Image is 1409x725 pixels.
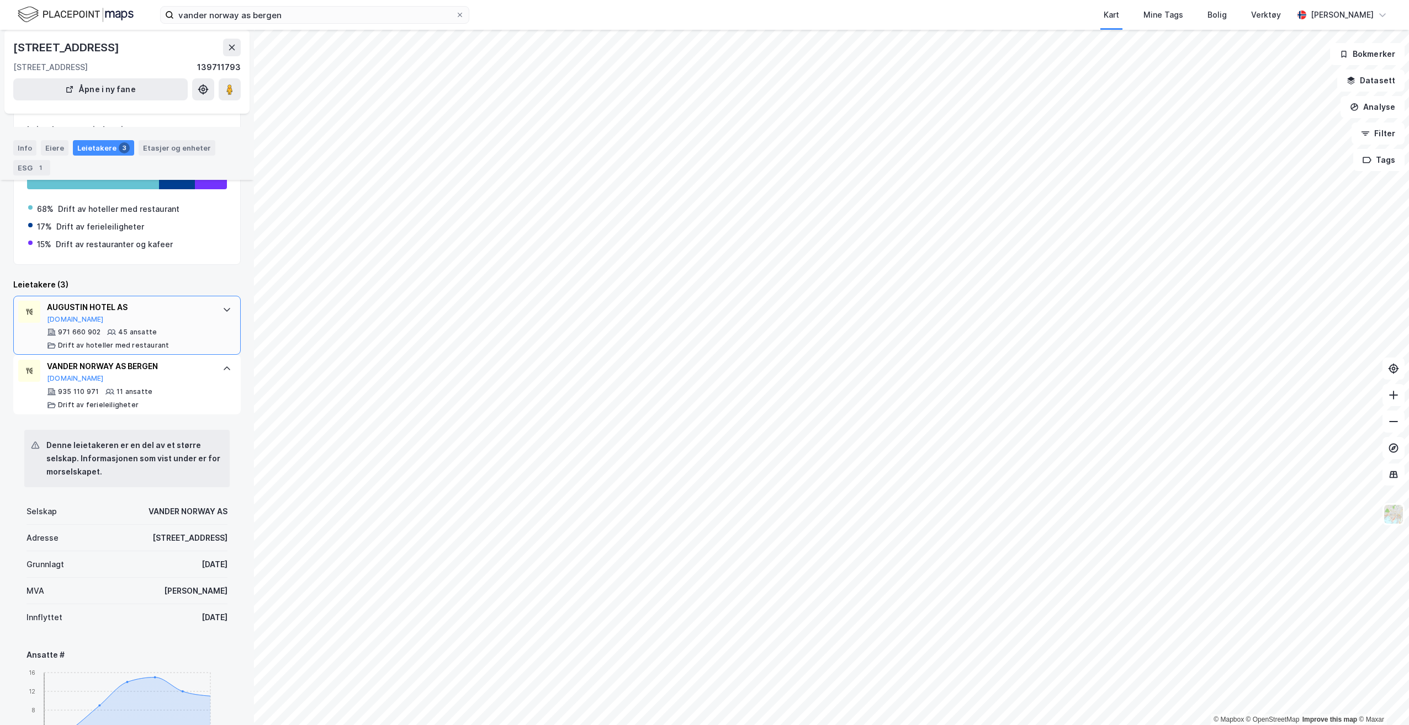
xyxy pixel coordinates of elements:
div: Mine Tags [1143,8,1183,22]
div: Leietakere (3) [13,278,241,291]
div: [STREET_ADDRESS] [13,39,121,56]
div: Innflyttet [27,611,62,624]
a: OpenStreetMap [1246,716,1300,723]
div: Eiere [41,140,68,156]
button: Analyse [1341,96,1405,118]
div: Drift av ferieleiligheter [56,220,144,233]
div: 139711793 [197,61,241,74]
div: Denne leietakeren er en del av et større selskap. Informasjonen som vist under er for morselskapet. [46,439,221,478]
div: VANDER NORWAY AS [149,505,227,518]
img: Z [1383,504,1404,525]
div: VANDER NORWAY AS BERGEN [47,360,211,373]
div: Drift av hoteller med restaurant [58,341,169,350]
div: 11 ansatte [116,387,152,396]
div: Info [13,140,36,156]
div: AUGUSTIN HOTEL AS [47,301,211,314]
div: Verktøy [1251,8,1281,22]
div: 1 [35,162,46,173]
div: 45 ansatte [118,328,157,337]
div: Leietakere [73,140,134,156]
button: Filter [1352,122,1405,145]
div: Kontrollprogram for chat [1354,672,1409,725]
div: [DATE] [202,558,227,571]
div: Leietakere etter industri [27,123,227,136]
img: logo.f888ab2527a4732fd821a326f86c7f29.svg [18,5,134,24]
iframe: Chat Widget [1354,672,1409,725]
div: MVA [27,584,44,598]
tspan: 16 [29,669,35,676]
div: Etasjer og enheter [143,143,211,153]
button: [DOMAIN_NAME] [47,315,104,324]
div: Drift av ferieleiligheter [58,401,139,409]
div: 15% [37,238,51,251]
div: ESG [13,160,50,175]
div: Drift av restauranter og kafeer [56,238,173,251]
a: Improve this map [1302,716,1357,723]
button: Datasett [1337,70,1405,92]
div: 68% [37,202,54,216]
div: [PERSON_NAME] [164,584,227,598]
div: 17% [37,220,52,233]
div: Ansatte # [27,648,227,662]
div: Adresse [27,531,59,545]
div: 935 110 971 [58,387,99,396]
button: Bokmerker [1330,43,1405,65]
div: [DATE] [202,611,227,624]
a: Mapbox [1214,716,1244,723]
div: Kart [1104,8,1119,22]
div: [STREET_ADDRESS] [13,61,88,74]
button: Åpne i ny fane [13,78,188,100]
div: Grunnlagt [27,558,64,571]
input: Søk på adresse, matrikkel, gårdeiere, leietakere eller personer [174,7,455,23]
tspan: 12 [29,688,35,695]
div: 3 [119,142,130,153]
div: Selskap [27,505,57,518]
div: [STREET_ADDRESS] [152,531,227,545]
div: [PERSON_NAME] [1311,8,1374,22]
button: [DOMAIN_NAME] [47,374,104,383]
div: Bolig [1207,8,1227,22]
div: 971 660 902 [58,328,100,337]
div: Drift av hoteller med restaurant [58,202,179,216]
tspan: 8 [31,707,35,713]
button: Tags [1353,149,1405,171]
